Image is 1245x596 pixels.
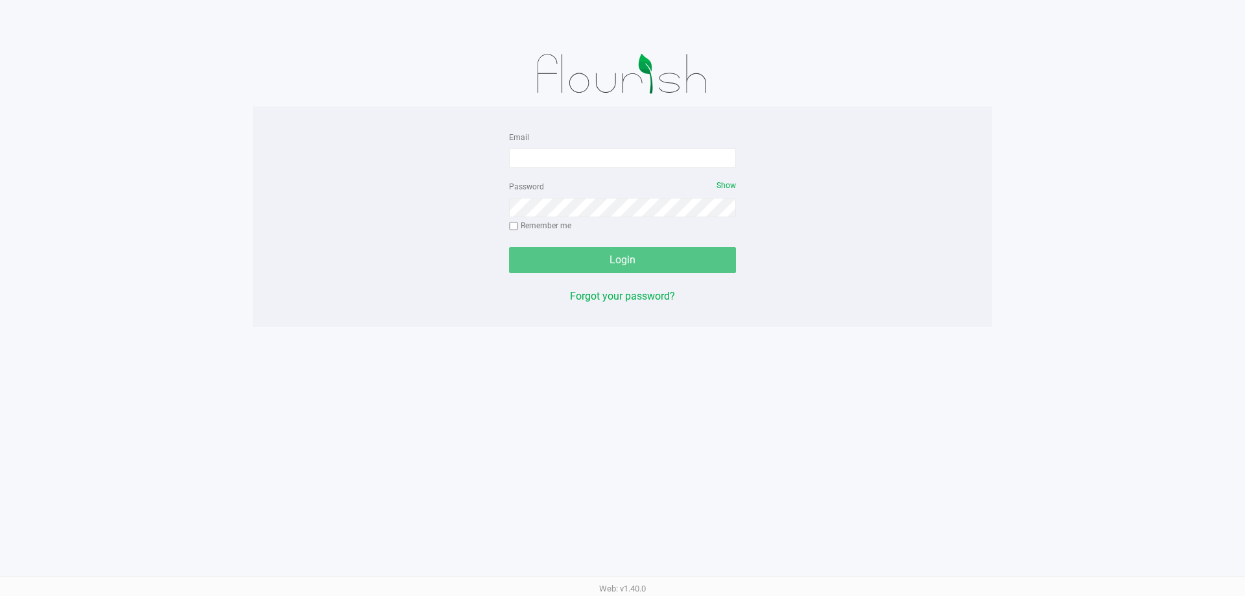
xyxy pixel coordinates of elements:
span: Show [717,181,736,190]
input: Remember me [509,222,518,231]
label: Password [509,181,544,193]
label: Email [509,132,529,143]
button: Forgot your password? [570,289,675,304]
span: Web: v1.40.0 [599,584,646,593]
label: Remember me [509,220,571,232]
